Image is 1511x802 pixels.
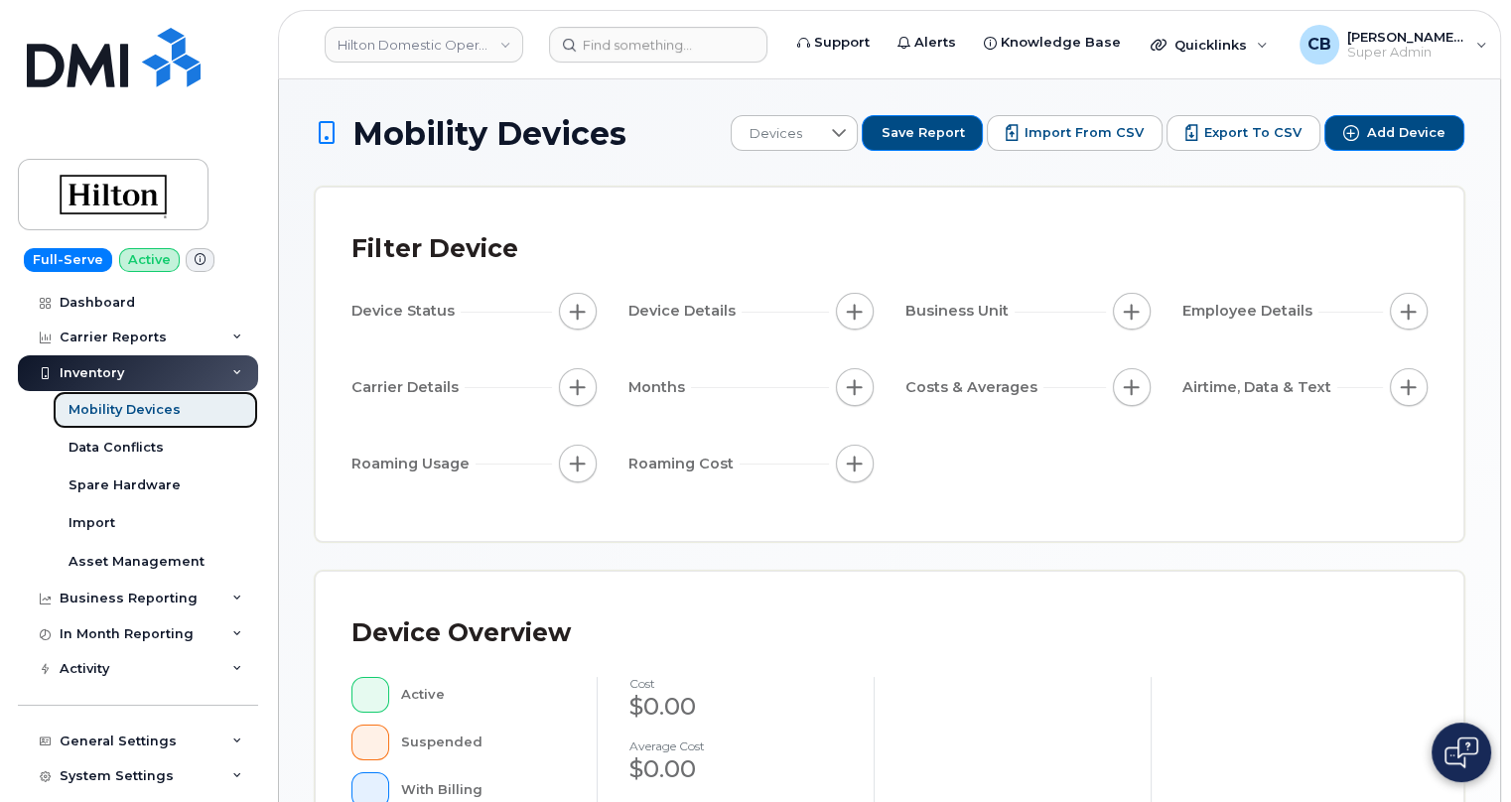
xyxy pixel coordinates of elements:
span: Carrier Details [351,377,465,398]
button: Save Report [862,115,983,151]
div: Filter Device [351,223,518,275]
span: Add Device [1367,124,1445,142]
div: Device Overview [351,607,571,659]
div: $0.00 [629,752,842,786]
span: Months [628,377,691,398]
span: Export to CSV [1204,124,1302,142]
div: Suspended [401,725,566,760]
img: Open chat [1444,736,1478,768]
span: Roaming Cost [628,454,740,474]
span: Devices [732,116,820,152]
h4: Average cost [629,739,842,752]
span: Costs & Averages [905,377,1043,398]
span: Save Report [881,124,964,142]
span: Airtime, Data & Text [1182,377,1337,398]
div: Active [401,677,566,713]
span: Employee Details [1182,301,1318,322]
button: Export to CSV [1167,115,1320,151]
div: $0.00 [629,690,842,724]
span: Device Details [628,301,742,322]
button: Add Device [1324,115,1464,151]
span: Business Unit [905,301,1015,322]
span: Mobility Devices [352,116,626,151]
span: Roaming Usage [351,454,476,474]
button: Import from CSV [987,115,1163,151]
span: Device Status [351,301,461,322]
span: Import from CSV [1025,124,1144,142]
h4: cost [629,677,842,690]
